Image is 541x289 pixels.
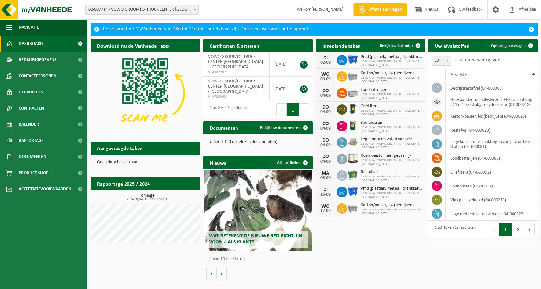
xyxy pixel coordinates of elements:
[316,39,367,52] h2: Ingeplande taken
[287,103,299,116] button: 1
[203,39,266,52] h2: Certificaten & attesten
[361,109,422,117] span: 02-007714 - VOLVO GROUP/TC- TRUCK CENTER [GEOGRAPHIC_DATA]
[347,54,358,65] img: WB-1100-HPE-BE-01
[85,5,199,15] span: 02-007714 - VOLVO GROUP/TC- TRUCK CENTER KAMPENHOUT - KAMPENHOUT
[276,103,287,116] button: Previous
[319,110,332,114] div: 04-09
[361,137,422,142] span: Lege metalen vaten van olie
[361,170,422,175] span: Restafval
[347,70,358,81] img: WB-2500-GAL-GY-01
[319,176,332,180] div: 08-09
[361,76,422,84] span: 02-007714 - VOLVO GROUP/TC- TRUCK CENTER [GEOGRAPHIC_DATA]
[319,204,332,209] div: WO
[19,181,71,197] span: Acceptatievoorwaarden
[499,223,512,236] button: 1
[319,72,332,77] div: WO
[361,186,422,191] span: Pmd (plastiek, metaal, drankkartons) (bedrijven)
[19,100,44,116] span: Contracten
[319,171,332,176] div: MA
[361,87,422,92] span: Loodbatterijen
[432,222,476,237] div: 1 tot 10 van 18 resultaten
[319,143,332,147] div: 04-09
[432,56,451,65] span: 10
[209,233,302,245] span: Wat betekent de nieuwe RED-richtlijn voor u als klant?
[19,84,43,100] span: Gebruikers
[454,58,500,63] label: resultaten weergeven
[361,104,422,109] span: Oliefilters
[210,257,309,262] p: 1 van 10 resultaten
[361,125,422,133] span: 02-007714 - VOLVO GROUP/TC- TRUCK CENTER [GEOGRAPHIC_DATA]
[361,203,422,208] span: Karton/papier, los (bedrijven)
[446,193,538,207] td: vlak glas, gelaagd (04-000213)
[103,23,525,36] div: Deze avond zal MyVanheede van 18u tot 21u niet bereikbaar zijn. Onze excuses voor het ongemak.
[446,95,538,109] td: geëxpandeerde polystyreen (EPS) verpakking (< 1 m² per stuk), recycleerbaar (04-000018)
[19,19,39,36] span: Navigatie
[210,140,306,144] p: U heeft 120 ongelezen document(en).
[86,5,198,14] span: 02-007714 - VOLVO GROUP/TC- TRUCK CENTER KAMPENHOUT - KAMPENHOUT
[361,54,422,59] span: Pmd (plastiek, metaal, drankkartons) (bedrijven)
[319,60,332,65] div: 02-09
[19,52,57,68] span: Bedrijfsgegevens
[94,198,200,201] span: 2024: 30,042 t - 2025: 17,699 t
[319,154,332,159] div: DO
[486,39,537,52] a: Ophaling aanvragen
[97,160,193,165] p: Geen data beschikbaar.
[319,126,332,131] div: 04-09
[353,3,407,16] a: Offerte aanvragen
[361,120,422,125] span: Spuitbussen
[446,81,538,95] td: bedrijfsrestafval (04-000008)
[319,187,332,192] div: DI
[270,52,293,77] td: [DATE]
[347,202,358,213] img: WB-2500-GAL-GY-01
[446,123,538,137] td: restafval (04-000029)
[203,121,245,134] h2: Documenten
[19,133,44,149] span: Rapportage
[347,186,358,197] img: WB-1100-HPE-BE-01
[361,92,422,100] span: 02-007714 - VOLVO GROUP/TC- TRUCK CENTER [GEOGRAPHIC_DATA]
[319,93,332,98] div: 04-09
[311,7,344,12] strong: [PERSON_NAME]
[361,191,422,199] span: 02-007714 - VOLVO GROUP/TC- TRUCK CENTER [GEOGRAPHIC_DATA]
[208,54,263,70] span: VOLVO GROUP/TC- TRUCK CENTER [GEOGRAPHIC_DATA] - [GEOGRAPHIC_DATA]
[361,142,422,150] span: 02-007714 - VOLVO GROUP/TC- TRUCK CENTER [GEOGRAPHIC_DATA]
[19,36,43,52] span: Dashboard
[19,116,39,133] span: Kalender
[361,175,422,183] span: 02-007714 - VOLVO GROUP/TC- TRUCK CENTER [GEOGRAPHIC_DATA]
[380,44,413,48] span: Bekijk uw kalender
[347,136,358,147] img: LP-PA-00000-WDN-11
[446,179,538,193] td: spuitbussen (04-000114)
[432,56,451,66] span: 10
[217,267,227,280] button: Volgende
[361,153,422,158] span: Koelvloeistof, niet gevaarlijk
[319,209,332,213] div: 17-09
[446,109,538,123] td: karton/papier, los (bedrijven) (04-000026)
[361,71,422,76] span: Karton/papier, los (bedrijven)
[94,193,200,201] h3: Tonnage
[450,72,469,78] span: Afvalstof
[512,223,524,236] button: 2
[491,44,526,48] span: Ophaling aanvragen
[272,156,312,169] a: Alle artikelen
[319,88,332,93] div: DO
[260,126,301,130] span: Bekijk uw documenten
[347,153,358,164] img: PB-IC-1000-HPE-00-01
[255,121,312,134] a: Bekijk uw documenten
[347,87,358,98] img: PB-LB-0680-HPE-GY-01
[19,149,46,165] span: Documenten
[319,159,332,164] div: 04-09
[347,103,358,114] img: WB-0240-HPE-BK-01
[375,39,425,52] a: Bekijk uw kalender
[91,142,149,154] h2: Aangevraagde taken
[319,121,332,126] div: DO
[206,103,247,117] div: 1 tot 2 van 2 resultaten
[347,169,358,180] img: WB-0660-HPE-GN-01
[361,208,422,216] span: 02-007714 - VOLVO GROUP/TC- TRUCK CENTER [GEOGRAPHIC_DATA]
[208,70,264,75] span: VLA902287
[319,77,332,81] div: 03-09
[347,120,358,131] img: PB-OT-0200-MET-00-03
[319,55,332,60] div: DI
[319,105,332,110] div: DO
[203,156,232,169] h2: Nieuws
[204,170,311,251] a: Wat betekent de nieuwe RED-richtlijn voor u als klant?
[489,223,499,236] button: Previous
